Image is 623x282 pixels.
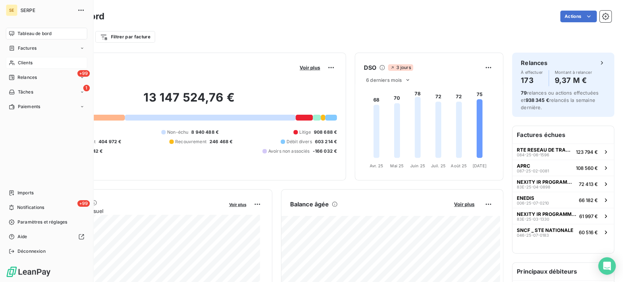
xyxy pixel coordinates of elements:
span: 60 516 € [579,229,598,235]
h6: Factures échues [512,126,614,144]
span: Notifications [17,204,44,211]
span: 72 413 € [579,181,598,187]
h2: 13 147 524,76 € [41,90,337,112]
span: -166 032 € [313,148,337,155]
span: Clients [18,60,32,66]
h6: Relances [521,58,547,67]
tspan: Mai 25 [390,163,404,168]
span: 83E-25-04-0898 [517,185,550,189]
span: Recouvrement [175,138,207,145]
a: Aide [6,231,87,243]
span: 046-25-07-0183 [517,233,549,237]
span: Paramètres et réglages [18,219,67,225]
span: SERPE [20,7,73,13]
span: +99 [77,70,90,77]
span: Non-échu [167,129,188,136]
span: Débit divers [286,138,312,145]
span: Paiements [18,103,40,110]
tspan: [DATE] [473,163,487,168]
div: Open Intercom Messenger [598,257,616,275]
span: 087-25-02-0081 [517,169,549,173]
span: NEXITY IR PROGRAMMES REGION SUD [517,211,576,217]
button: Voir plus [297,64,322,71]
span: Tâches [18,89,33,95]
span: 404 972 € [99,138,121,145]
span: 66 182 € [579,197,598,203]
span: Relances [18,74,37,81]
button: ENEDIS006-25-07-021066 182 € [512,192,614,208]
span: 8 940 488 € [191,129,219,136]
span: Chiffre d'affaires mensuel [41,207,224,215]
button: NEXITY IR PROGRAMMES REGION SUD83E-25-04-089872 413 € [512,176,614,192]
span: Litige [299,129,311,136]
span: 108 560 € [576,165,598,171]
tspan: Juin 25 [410,163,425,168]
span: 084-25-06-1596 [517,153,549,157]
span: Avoirs non associés [268,148,310,155]
div: SE [6,4,18,16]
span: 1 [83,85,90,91]
button: NEXITY IR PROGRAMMES REGION SUD83E-25-03-133061 997 € [512,208,614,224]
span: À effectuer [521,70,543,75]
span: Tableau de bord [18,30,51,37]
span: 123 794 € [576,149,598,155]
button: APRC087-25-02-0081108 560 € [512,160,614,176]
span: 246 468 € [209,138,232,145]
tspan: Juil. 25 [431,163,446,168]
span: 603 214 € [315,138,337,145]
h6: Balance âgée [290,200,329,209]
button: SNCF _ STE NATIONALE046-25-07-018360 516 € [512,224,614,240]
span: Factures [18,45,36,52]
span: NEXITY IR PROGRAMMES REGION SUD [517,179,576,185]
span: 79 [521,90,527,96]
tspan: Août 25 [451,163,467,168]
span: 61 997 € [579,213,598,219]
span: Voir plus [454,201,474,207]
span: Voir plus [229,202,246,207]
span: Montant à relancer [555,70,592,75]
tspan: Avr. 25 [370,163,383,168]
span: 6 derniers mois [366,77,402,83]
span: Aide [18,233,27,240]
span: Déconnexion [18,248,46,255]
span: Voir plus [300,65,320,70]
span: ENEDIS [517,195,534,201]
img: Logo LeanPay [6,266,51,278]
span: 83E-25-03-1330 [517,217,549,221]
span: 908 688 € [314,129,337,136]
span: 006-25-07-0210 [517,201,549,205]
button: Filtrer par facture [95,31,155,43]
h6: Principaux débiteurs [512,263,614,280]
span: +99 [77,200,90,207]
h6: DSO [364,63,376,72]
span: Imports [18,190,34,196]
button: Voir plus [227,201,249,207]
span: RTE RESEAU DE TRANSPORT ELECTRICITE [517,147,573,153]
span: SNCF _ STE NATIONALE [517,227,573,233]
span: APRC [517,163,530,169]
h4: 173 [521,75,543,86]
span: 938 345 € [525,97,549,103]
span: 3 jours [388,64,413,71]
button: RTE RESEAU DE TRANSPORT ELECTRICITE084-25-06-1596123 794 € [512,144,614,160]
button: Voir plus [452,201,477,207]
h4: 9,37 M € [555,75,592,86]
span: relances ou actions effectuées et relancés la semaine dernière. [521,90,599,110]
button: Actions [560,11,597,22]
